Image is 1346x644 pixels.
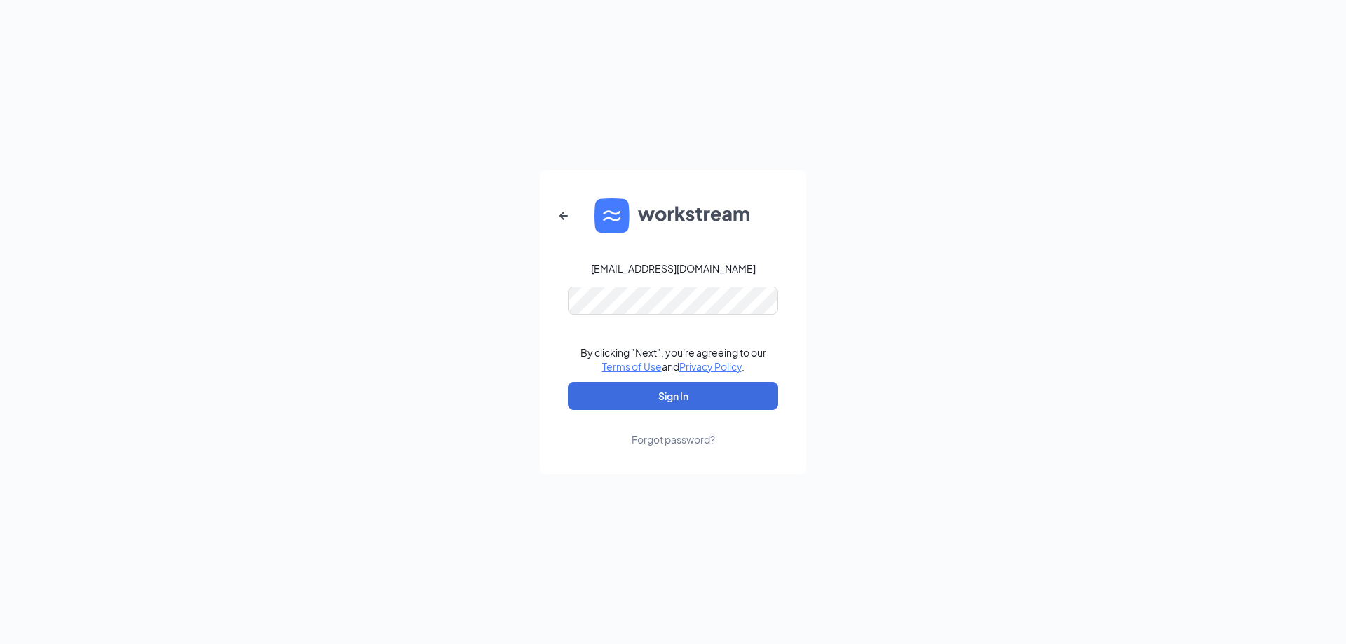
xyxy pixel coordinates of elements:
[594,198,752,233] img: WS logo and Workstream text
[591,261,756,275] div: [EMAIL_ADDRESS][DOMAIN_NAME]
[547,199,580,233] button: ArrowLeftNew
[568,382,778,410] button: Sign In
[632,432,715,446] div: Forgot password?
[632,410,715,446] a: Forgot password?
[679,360,742,373] a: Privacy Policy
[602,360,662,373] a: Terms of Use
[580,345,766,374] div: By clicking "Next", you're agreeing to our and .
[555,207,572,224] svg: ArrowLeftNew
